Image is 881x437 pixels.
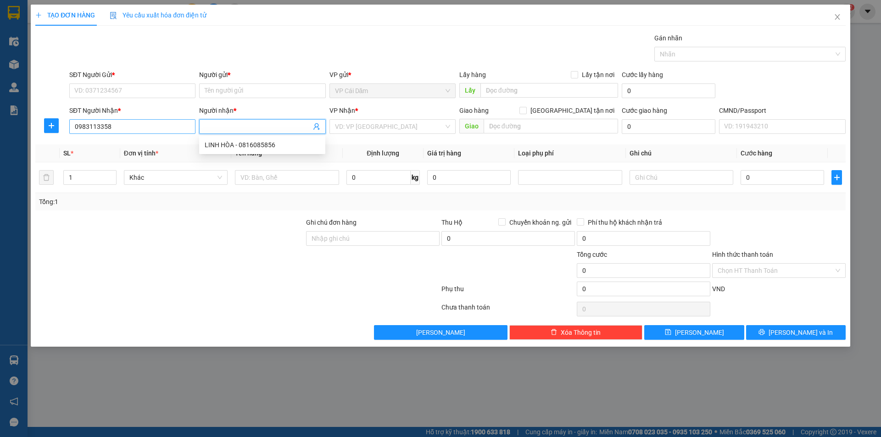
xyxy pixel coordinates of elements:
[741,149,772,157] span: Cước hàng
[561,327,601,337] span: Xóa Thông tin
[459,107,489,114] span: Giao hàng
[110,11,206,19] span: Yêu cầu xuất hóa đơn điện tử
[205,140,320,150] div: LINH HÒA - 0816085856
[746,325,846,340] button: printer[PERSON_NAME] và In
[834,13,841,21] span: close
[35,11,95,19] span: TẠO ĐƠN HÀNG
[484,119,618,133] input: Dọc đường
[832,174,841,181] span: plus
[329,107,355,114] span: VP Nhận
[427,170,511,185] input: 0
[129,171,222,184] span: Khác
[427,149,461,157] span: Giá trị hàng
[644,325,744,340] button: save[PERSON_NAME]
[459,119,484,133] span: Giao
[675,327,724,337] span: [PERSON_NAME]
[86,22,384,34] li: 271 - [PERSON_NAME] - [GEOGRAPHIC_DATA] - [GEOGRAPHIC_DATA]
[441,219,463,226] span: Thu Hộ
[459,71,486,78] span: Lấy hàng
[622,71,663,78] label: Cước lấy hàng
[44,118,59,133] button: plus
[11,62,109,77] b: GỬI : VP Cái Dăm
[306,231,440,246] input: Ghi chú đơn hàng
[39,197,340,207] div: Tổng: 1
[622,107,667,114] label: Cước giao hàng
[11,11,80,57] img: logo.jpg
[622,119,715,134] input: Cước giao hàng
[235,170,339,185] input: VD: Bàn, Ghế
[374,325,507,340] button: [PERSON_NAME]
[335,84,450,98] span: VP Cái Dăm
[329,70,456,80] div: VP gửi
[825,5,850,30] button: Close
[440,284,576,300] div: Phụ thu
[622,83,715,98] input: Cước lấy hàng
[110,12,117,19] img: icon
[626,144,737,162] th: Ghi chú
[63,149,71,157] span: SL
[39,170,54,185] button: delete
[69,70,195,80] div: SĐT Người Gửi
[665,329,671,336] span: save
[35,12,42,18] span: plus
[578,70,618,80] span: Lấy tận nơi
[199,138,325,152] div: LINH HÒA - 0816085856
[45,122,58,129] span: plus
[367,149,399,157] span: Định lượng
[514,144,625,162] th: Loại phụ phí
[124,149,158,157] span: Đơn vị tính
[509,325,643,340] button: deleteXóa Thông tin
[719,105,845,116] div: CMND/Passport
[313,123,320,130] span: user-add
[416,327,465,337] span: [PERSON_NAME]
[411,170,420,185] span: kg
[654,34,682,42] label: Gán nhãn
[506,217,575,227] span: Chuyển khoản ng. gửi
[551,329,557,336] span: delete
[831,170,842,185] button: plus
[440,302,576,318] div: Chưa thanh toán
[630,170,733,185] input: Ghi Chú
[527,105,618,116] span: [GEOGRAPHIC_DATA] tận nơi
[459,83,480,98] span: Lấy
[584,217,666,227] span: Phí thu hộ khách nhận trả
[69,105,195,116] div: SĐT Người Nhận
[712,285,725,293] span: VND
[480,83,618,98] input: Dọc đường
[758,329,765,336] span: printer
[306,219,357,226] label: Ghi chú đơn hàng
[769,327,833,337] span: [PERSON_NAME] và In
[199,70,325,80] div: Người gửi
[577,251,607,258] span: Tổng cước
[199,105,325,116] div: Người nhận
[712,251,773,258] label: Hình thức thanh toán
